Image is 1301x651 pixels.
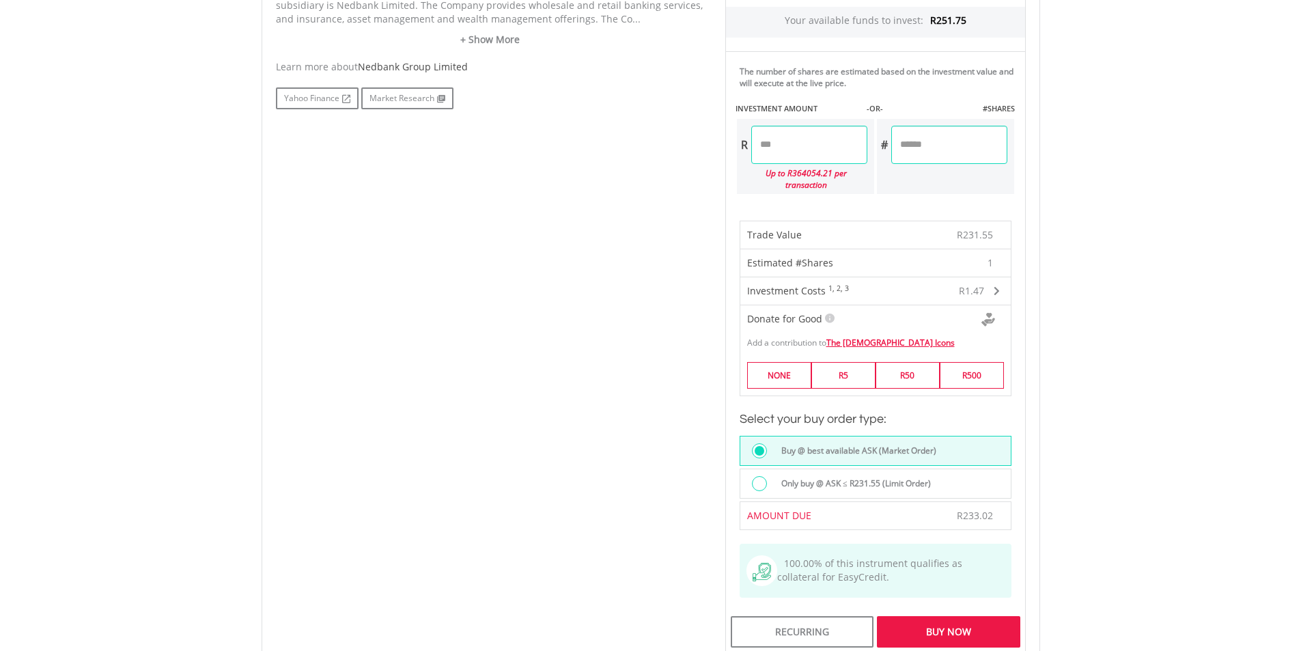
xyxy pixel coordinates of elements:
[740,330,1011,348] div: Add a contribution to
[957,228,993,241] span: R231.55
[773,476,931,491] label: Only buy @ ASK ≤ R231.55 (Limit Order)
[736,103,817,114] label: INVESTMENT AMOUNT
[747,509,811,522] span: AMOUNT DUE
[747,312,822,325] span: Donate for Good
[826,337,955,348] a: The [DEMOGRAPHIC_DATA] Icons
[740,410,1011,429] h3: Select your buy order type:
[981,313,995,327] img: Donte For Good
[731,616,873,648] div: Recurring
[276,87,359,109] a: Yahoo Finance
[753,563,771,581] img: collateral-qualifying-green.svg
[957,509,993,522] span: R233.02
[876,362,940,389] label: R50
[726,7,1025,38] div: Your available funds to invest:
[276,60,705,74] div: Learn more about
[988,256,993,270] span: 1
[747,228,802,241] span: Trade Value
[747,256,833,269] span: Estimated #Shares
[358,60,468,73] span: Nedbank Group Limited
[828,283,849,293] sup: 1, 2, 3
[867,103,883,114] label: -OR-
[959,284,984,297] span: R1.47
[877,616,1020,648] div: Buy Now
[740,66,1020,89] div: The number of shares are estimated based on the investment value and will execute at the live price.
[361,87,453,109] a: Market Research
[276,33,705,46] a: + Show More
[983,103,1015,114] label: #SHARES
[773,443,936,458] label: Buy @ best available ASK (Market Order)
[737,164,867,194] div: Up to R364054.21 per transaction
[777,557,962,583] span: 100.00% of this instrument qualifies as collateral for EasyCredit.
[747,284,826,297] span: Investment Costs
[930,14,966,27] span: R251.75
[940,362,1004,389] label: R500
[811,362,876,389] label: R5
[877,126,891,164] div: #
[737,126,751,164] div: R
[747,362,811,389] label: NONE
